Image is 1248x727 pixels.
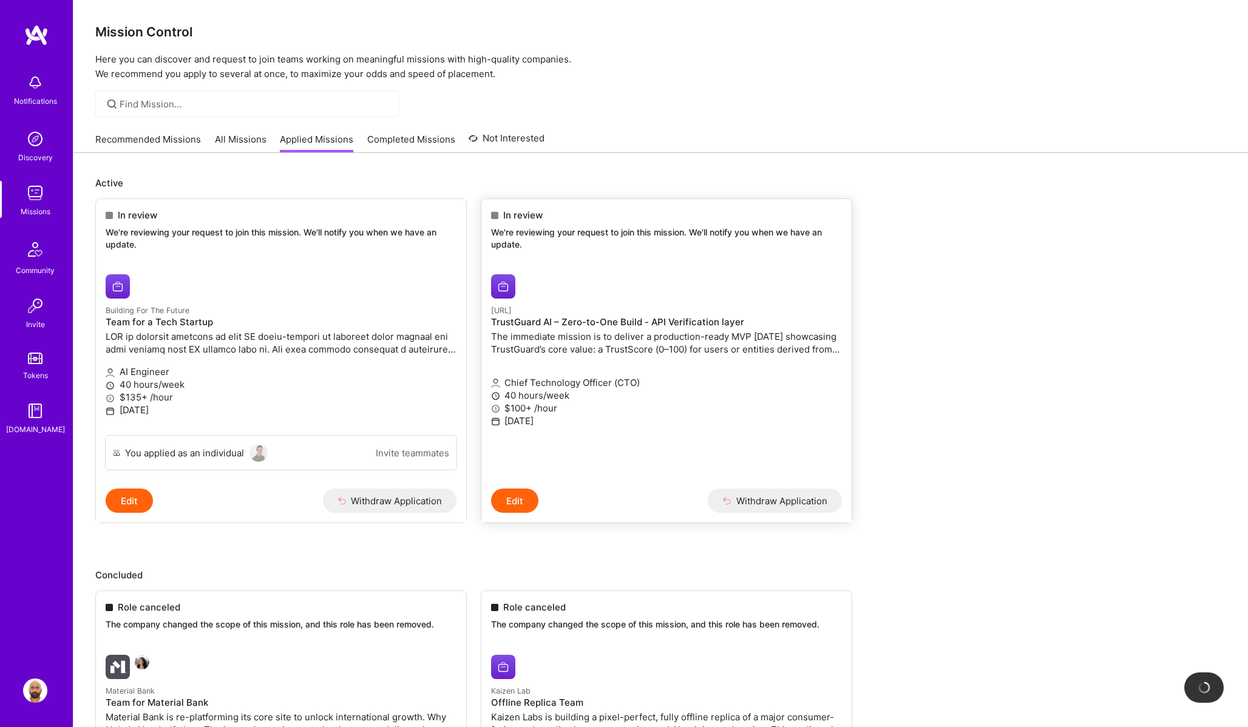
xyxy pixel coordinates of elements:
[95,133,201,153] a: Recommended Missions
[95,569,1226,581] p: Concluded
[96,265,466,435] a: Building For The Future company logoBuilding For The FutureTeam for a Tech StartupLOR ip dolorsit...
[106,365,456,378] p: AI Engineer
[106,404,456,416] p: [DATE]
[23,70,47,95] img: bell
[323,489,457,513] button: Withdraw Application
[491,330,842,356] p: The immediate mission is to deliver a production-ready MVP [DATE] showcasing TrustGuard’s core va...
[367,133,455,153] a: Completed Missions
[95,177,1226,189] p: Active
[125,447,244,459] div: You applied as an individual
[23,678,47,703] img: User Avatar
[16,264,55,277] div: Community
[491,414,842,427] p: [DATE]
[105,97,119,111] i: icon SearchGrey
[491,391,500,401] i: icon Clock
[20,678,50,703] a: User Avatar
[106,407,115,416] i: icon Calendar
[6,423,65,436] div: [DOMAIN_NAME]
[23,399,47,423] img: guide book
[503,209,543,221] span: In review
[106,330,456,356] p: LOR ip dolorsit ametcons ad elit SE doeiu-tempori ut laboreet dolor magnaal eni admi veniamq nost...
[14,95,57,107] div: Notifications
[491,376,842,389] p: Chief Technology Officer (CTO)
[120,98,390,110] input: Find Mission...
[249,444,268,462] img: User Avatar
[215,133,266,153] a: All Missions
[491,226,842,250] p: We're reviewing your request to join this mission. We'll notify you when we have an update.
[21,205,50,218] div: Missions
[491,417,500,426] i: icon Calendar
[708,489,842,513] button: Withdraw Application
[106,317,456,328] h4: Team for a Tech Startup
[280,133,353,153] a: Applied Missions
[106,368,115,377] i: icon Applicant
[491,317,842,328] h4: TrustGuard AI – Zero-to-One Build - API Verification layer
[118,209,157,221] span: In review
[21,235,50,264] img: Community
[469,131,544,153] a: Not Interested
[491,306,512,315] small: [URL]
[28,353,42,364] img: tokens
[491,404,500,413] i: icon MoneyGray
[106,489,153,513] button: Edit
[491,489,538,513] button: Edit
[23,294,47,318] img: Invite
[491,402,842,414] p: $100+ /hour
[106,226,456,250] p: We're reviewing your request to join this mission. We'll notify you when we have an update.
[106,381,115,390] i: icon Clock
[106,274,130,299] img: Building For The Future company logo
[491,274,515,299] img: Trustguard.ai company logo
[491,379,500,388] i: icon Applicant
[376,447,449,459] a: Invite teammates
[491,389,842,402] p: 40 hours/week
[1197,680,1212,695] img: loading
[23,369,48,382] div: Tokens
[24,24,49,46] img: logo
[95,52,1226,81] p: Here you can discover and request to join teams working on meaningful missions with high-quality ...
[95,24,1226,39] h3: Mission Control
[23,181,47,205] img: teamwork
[23,127,47,151] img: discovery
[106,378,456,391] p: 40 hours/week
[26,318,45,331] div: Invite
[106,391,456,404] p: $135+ /hour
[106,394,115,403] i: icon MoneyGray
[481,265,852,489] a: Trustguard.ai company logo[URL]TrustGuard AI – Zero-to-One Build - API Verification layerThe imme...
[18,151,53,164] div: Discovery
[106,306,189,315] small: Building For The Future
